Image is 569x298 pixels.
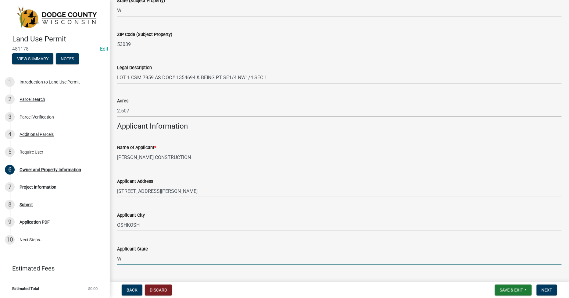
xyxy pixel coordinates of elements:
[12,6,100,28] img: Dodge County, Wisconsin
[20,97,45,101] div: Parcel search
[117,66,152,70] label: Legal Description
[5,165,15,175] div: 6
[12,57,53,62] wm-modal-confirm: Summary
[12,287,39,291] span: Estimated Total
[500,288,523,293] span: Save & Exit
[12,46,98,52] span: 481178
[145,285,172,296] button: Discard
[5,262,100,275] a: Estimated Fees
[100,46,108,52] a: Edit
[88,287,98,291] span: $0.00
[542,288,552,293] span: Next
[5,182,15,192] div: 7
[5,129,15,139] div: 4
[5,94,15,104] div: 2
[117,33,172,37] label: ZIP Code (Subject Property)
[5,200,15,210] div: 8
[5,147,15,157] div: 5
[100,46,108,52] wm-modal-confirm: Edit Application Number
[117,99,128,103] label: Acres
[5,235,15,245] div: 10
[117,179,153,184] label: Applicant Address
[12,53,53,64] button: View Summary
[20,203,33,207] div: Submit
[20,168,81,172] div: Owner and Property Information
[117,247,148,251] label: Applicant State
[537,285,557,296] button: Next
[20,220,50,224] div: Application PDF
[117,122,562,131] h4: Applicant Information
[122,285,142,296] button: Back
[5,112,15,122] div: 3
[12,35,105,44] h4: Land Use Permit
[117,146,156,150] label: Name of Applicant
[127,288,138,293] span: Back
[495,285,532,296] button: Save & Exit
[5,77,15,87] div: 1
[5,217,15,227] div: 9
[20,150,43,154] div: Require User
[20,132,54,137] div: Additional Parcels
[20,185,56,189] div: Project Information
[117,213,145,218] label: Applicant City
[56,53,79,64] button: Notes
[56,57,79,62] wm-modal-confirm: Notes
[20,115,54,119] div: Parcel Verification
[20,80,80,84] div: Introduction to Land Use Permit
